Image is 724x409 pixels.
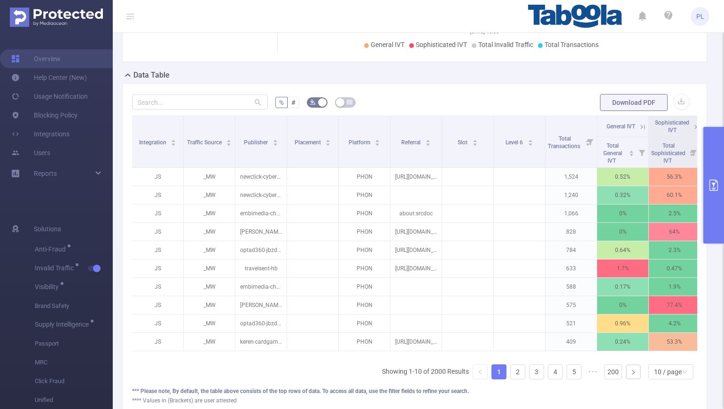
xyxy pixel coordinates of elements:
span: Placement [295,139,322,146]
i: icon: caret-down [226,142,232,145]
p: _MW [184,168,235,186]
li: 5 [567,364,582,379]
span: Total General IVT [603,142,622,164]
span: Passport [35,334,113,353]
a: Reports [34,164,57,183]
p: 521 [545,315,597,332]
p: JS [132,223,183,241]
p: PHON [339,315,390,332]
div: Sort [528,138,533,144]
span: Referral [401,139,422,146]
i: icon: table [347,99,352,105]
div: Sort [226,138,232,144]
span: Sophisticated IVT [416,41,467,48]
p: PHON [339,241,390,259]
span: Supply Intelligence [35,321,92,328]
span: Solutions [34,220,61,238]
p: _MW [184,223,235,241]
i: icon: caret-down [375,142,380,145]
li: Next 5 Pages [585,364,600,379]
a: 2 [511,365,525,379]
p: 0.17% [597,278,648,296]
a: Overview [11,49,61,68]
span: Total Invalid Traffic [478,41,533,48]
p: PHON [339,223,390,241]
li: 200 [604,364,622,379]
span: Reports [34,170,57,177]
p: 0.24% [597,333,648,351]
span: General IVT [607,123,635,130]
p: 0.64% [597,241,648,259]
p: PHON [339,333,390,351]
span: Slot [458,139,469,146]
p: 0% [597,296,648,314]
p: _MW [184,241,235,259]
p: 64% [649,223,700,241]
p: 2.5% [649,204,700,222]
p: [PERSON_NAME] [235,223,287,241]
p: travelsent-hb [235,260,287,277]
i: icon: left [477,369,483,375]
li: 1 [491,364,506,379]
p: 0% [597,204,648,222]
p: 1,066 [545,204,597,222]
i: Filter menu [635,137,648,167]
li: 3 [529,364,544,379]
p: _MW [184,333,235,351]
p: 0.47% [649,260,700,277]
p: PHON [339,278,390,296]
a: Help Center (New) [11,68,87,87]
i: icon: caret-down [528,142,533,145]
p: PHON [339,296,390,314]
a: 3 [529,365,544,379]
p: [URL][DOMAIN_NAME] [390,223,442,241]
p: JS [132,168,183,186]
div: Sort [325,138,331,144]
i: icon: caret-up [326,138,331,141]
p: [URL][DOMAIN_NAME] [390,168,442,186]
span: Sophisticated IVT [655,119,689,134]
span: Visibility [35,283,62,290]
i: icon: caret-up [171,138,176,141]
p: 0.52% [597,168,648,186]
p: JS [132,296,183,314]
p: 784 [545,241,597,259]
p: about:srcdoc [390,204,442,222]
p: 0.32% [597,186,648,204]
p: [PERSON_NAME] [235,296,287,314]
p: 56.3% [649,168,700,186]
p: newclick-cyberspace-lriko [235,186,287,204]
a: 4 [548,365,562,379]
p: 828 [545,223,597,241]
div: Sort [171,138,176,144]
i: icon: bg-colors [310,99,316,105]
span: Total Sophisticated IVT [651,142,685,164]
i: icon: right [631,370,636,375]
span: Total Transactions [545,41,599,48]
span: Brand Safety [35,297,113,315]
li: Previous Page [473,364,488,379]
span: Integration [139,139,168,146]
span: ••• [585,364,600,379]
div: *** Please note, By default, the table above consists of the top rows of data. To access all data... [132,387,697,395]
a: 200 [605,365,622,379]
p: _MW [184,186,235,204]
a: Blocking Policy [11,106,78,125]
p: JS [132,260,183,277]
span: Total Transactions [548,135,582,149]
p: optad360-jbzdcompl [235,315,287,332]
p: 633 [545,260,597,277]
i: icon: caret-up [528,138,533,141]
span: MRC [35,353,113,372]
i: icon: caret-up [272,138,278,141]
p: [URL][DOMAIN_NAME] [390,260,442,277]
li: Showing 1-10 of 2000 Results [382,364,469,379]
p: _MW [184,278,235,296]
p: [URL][DOMAIN_NAME] [390,241,442,259]
p: [URL][DOMAIN_NAME] [390,333,442,351]
span: PL [696,7,704,26]
p: 1,240 [545,186,597,204]
p: 409 [545,333,597,351]
a: Usage Notification [11,87,88,106]
p: JS [132,315,183,332]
